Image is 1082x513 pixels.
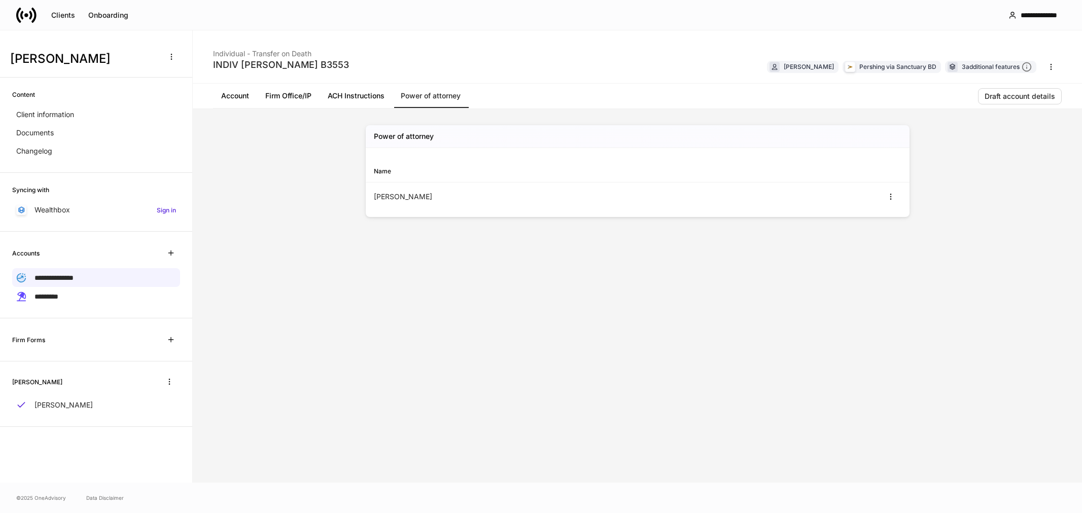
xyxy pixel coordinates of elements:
div: Pershing via Sanctuary BD [859,62,936,71]
a: Power of attorney [393,84,469,108]
p: Client information [16,109,74,120]
div: Individual - Transfer on Death [213,43,349,59]
h3: [PERSON_NAME] [10,51,157,67]
div: [PERSON_NAME] [374,192,638,202]
div: INDIV [PERSON_NAME] B3553 [213,59,349,71]
div: 3 additional features [962,62,1032,72]
h6: Sign in [157,205,176,215]
span: © 2025 OneAdvisory [16,494,66,502]
div: Clients [51,12,75,19]
a: Client information [12,105,180,124]
div: Draft account details [985,93,1055,100]
h6: Syncing with [12,185,49,195]
h6: [PERSON_NAME] [12,377,62,387]
h6: Content [12,90,35,99]
p: Wealthbox [34,205,70,215]
div: Onboarding [88,12,128,19]
a: ACH Instructions [320,84,393,108]
button: Clients [45,7,82,23]
p: Documents [16,128,54,138]
a: Data Disclaimer [86,494,124,502]
div: Name [374,166,638,176]
a: Changelog [12,142,180,160]
a: Account [213,84,257,108]
a: Documents [12,124,180,142]
a: Firm Office/IP [257,84,320,108]
h6: Accounts [12,248,40,258]
a: [PERSON_NAME] [12,396,180,414]
p: [PERSON_NAME] [34,400,93,410]
button: Onboarding [82,7,135,23]
div: [PERSON_NAME] [784,62,834,71]
h6: Firm Forms [12,335,45,345]
a: WealthboxSign in [12,201,180,219]
h5: Power of attorney [374,131,434,141]
p: Changelog [16,146,52,156]
button: Draft account details [978,88,1062,104]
